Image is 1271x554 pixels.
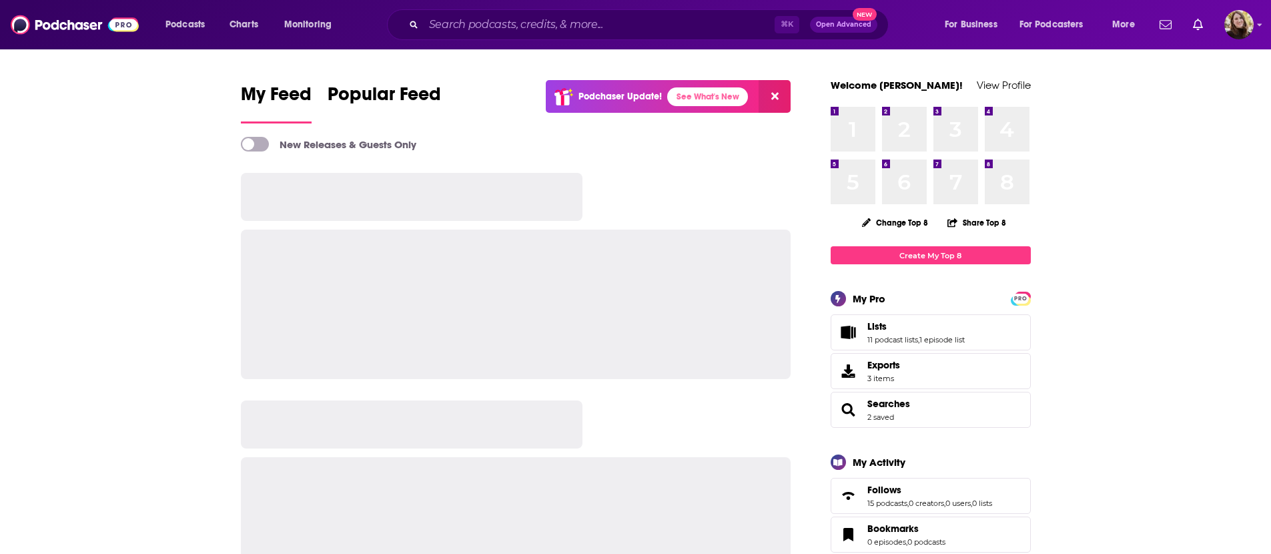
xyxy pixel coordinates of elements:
a: 0 users [945,499,971,508]
span: My Feed [241,83,312,113]
button: open menu [935,14,1014,35]
span: Exports [867,359,900,371]
button: open menu [1011,14,1103,35]
a: Welcome [PERSON_NAME]! [831,79,963,91]
button: Change Top 8 [854,214,937,231]
span: ⌘ K [775,16,799,33]
button: Open AdvancedNew [810,17,877,33]
span: Lists [867,320,887,332]
p: Podchaser Update! [578,91,662,102]
span: Logged in as katiefuchs [1224,10,1254,39]
span: More [1112,15,1135,34]
div: My Pro [853,292,885,305]
a: 11 podcast lists [867,335,918,344]
a: View Profile [977,79,1031,91]
a: Charts [221,14,266,35]
button: open menu [156,14,222,35]
span: PRO [1013,294,1029,304]
span: Bookmarks [831,517,1031,553]
span: Lists [831,314,1031,350]
button: open menu [275,14,349,35]
div: Search podcasts, credits, & more... [400,9,901,40]
a: Popular Feed [328,83,441,123]
a: Follows [835,487,862,505]
button: Share Top 8 [947,210,1007,236]
a: 1 episode list [919,335,965,344]
span: , [944,499,945,508]
span: , [906,537,907,547]
a: 15 podcasts [867,499,907,508]
span: Follows [867,484,901,496]
img: User Profile [1224,10,1254,39]
a: 0 episodes [867,537,906,547]
span: Podcasts [165,15,205,34]
a: Exports [831,353,1031,389]
span: Popular Feed [328,83,441,113]
span: , [918,335,919,344]
a: Show notifications dropdown [1188,13,1208,36]
a: 0 podcasts [907,537,945,547]
a: Lists [867,320,965,332]
a: Bookmarks [867,523,945,535]
span: Searches [831,392,1031,428]
span: , [971,499,972,508]
a: See What's New [667,87,748,106]
span: Bookmarks [867,523,919,535]
span: New [853,8,877,21]
a: Bookmarks [835,525,862,544]
span: Follows [831,478,1031,514]
span: Monitoring [284,15,332,34]
a: My Feed [241,83,312,123]
span: For Podcasters [1019,15,1084,34]
span: Charts [230,15,258,34]
button: open menu [1103,14,1152,35]
a: 0 creators [909,499,944,508]
span: 3 items [867,374,900,383]
span: Open Advanced [816,21,871,28]
div: My Activity [853,456,905,469]
input: Search podcasts, credits, & more... [424,14,775,35]
span: Exports [835,362,862,380]
a: 0 lists [972,499,992,508]
a: Lists [835,323,862,342]
a: Follows [867,484,992,496]
span: For Business [945,15,997,34]
a: PRO [1013,293,1029,303]
a: Searches [867,398,910,410]
a: New Releases & Guests Only [241,137,416,152]
a: Searches [835,400,862,419]
a: 2 saved [867,412,894,422]
span: , [907,499,909,508]
a: Create My Top 8 [831,246,1031,264]
img: Podchaser - Follow, Share and Rate Podcasts [11,12,139,37]
a: Show notifications dropdown [1154,13,1177,36]
button: Show profile menu [1224,10,1254,39]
